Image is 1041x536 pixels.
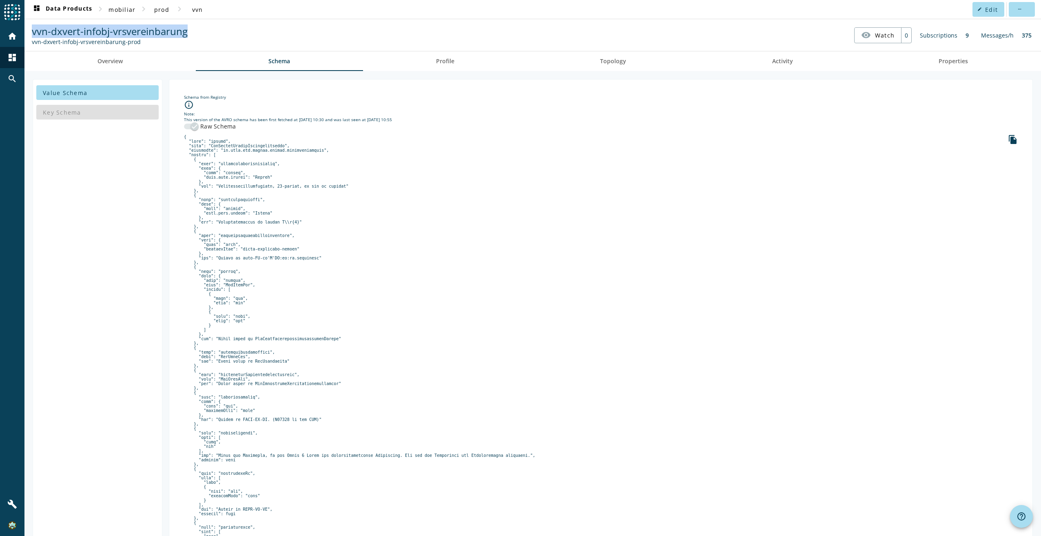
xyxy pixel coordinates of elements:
button: Data Products [29,2,95,17]
span: Schema [268,58,290,64]
img: spoud-logo.svg [4,4,20,20]
span: Edit [985,6,998,13]
span: Data Products [32,4,92,14]
div: Subscriptions [916,27,961,43]
mat-icon: dashboard [7,53,17,62]
mat-icon: help_outline [1017,512,1026,521]
mat-icon: visibility [861,30,871,40]
button: Edit [972,2,1004,17]
mat-icon: chevron_right [95,4,105,14]
div: This version of the AVRO schema has been first fetched at [DATE] 10:30 and was last seen at [DATE... [184,117,1018,122]
div: 375 [1018,27,1036,43]
div: 0 [901,28,911,43]
span: mobiliar [109,6,135,13]
span: Watch [875,28,895,42]
span: vvn [192,6,203,13]
div: Messages/h [977,27,1018,43]
div: 9 [961,27,973,43]
span: Properties [939,58,968,64]
mat-icon: edit [977,7,982,11]
button: Watch [855,28,901,42]
i: file_copy [1008,135,1018,144]
mat-icon: chevron_right [175,4,184,14]
span: vvn-dxvert-infobj-vrsvereinbarung [32,24,188,38]
span: Topology [600,58,626,64]
mat-icon: search [7,74,17,84]
span: Overview [97,58,123,64]
span: Value Schema [43,89,87,97]
button: mobiliar [105,2,139,17]
span: prod [154,6,169,13]
span: Activity [772,58,793,64]
button: prod [148,2,175,17]
img: 87a87f872202b136b5c969bcf5af8c8a [8,521,16,529]
span: Profile [436,58,454,64]
i: info_outline [184,100,194,110]
mat-icon: dashboard [32,4,42,14]
div: Note: [184,111,1018,117]
mat-icon: home [7,31,17,41]
label: Raw Schema [199,122,236,131]
mat-icon: chevron_right [139,4,148,14]
mat-icon: build [7,499,17,509]
div: Kafka Topic: vvn-dxvert-infobj-vrsvereinbarung-prod [32,38,188,46]
button: Value Schema [36,85,159,100]
mat-icon: more_horiz [1017,7,1021,11]
div: Schema from Registry [184,94,1018,100]
button: vvn [184,2,210,17]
